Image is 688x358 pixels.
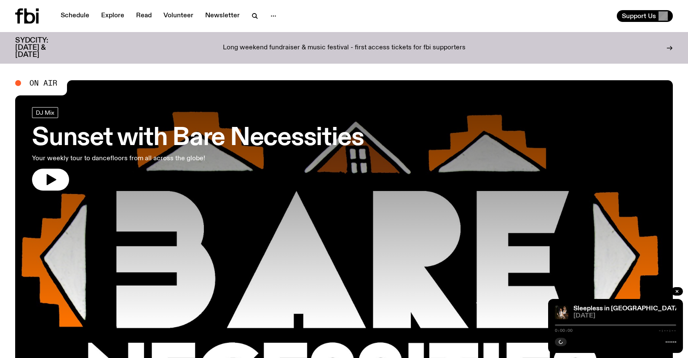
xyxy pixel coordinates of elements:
button: Support Us [617,10,673,22]
a: Volunteer [158,10,198,22]
a: DJ Mix [32,107,58,118]
a: Newsletter [200,10,245,22]
p: Your weekly tour to dancefloors from all across the globe! [32,153,248,164]
h3: Sunset with Bare Necessities [32,127,364,150]
a: Read [131,10,157,22]
a: Sleepless in [GEOGRAPHIC_DATA] [573,305,682,312]
span: 0:00:00 [555,328,573,333]
a: Sunset with Bare NecessitiesYour weekly tour to dancefloors from all across the globe! [32,107,364,191]
span: On Air [29,79,57,87]
span: DJ Mix [36,109,54,116]
a: Schedule [56,10,94,22]
span: -:--:-- [659,328,676,333]
span: [DATE] [573,313,676,319]
span: Support Us [622,12,656,20]
p: Long weekend fundraiser & music festival - first access tickets for fbi supporters [223,44,466,52]
img: Marcus Whale is on the left, bent to his knees and arching back with a gleeful look his face He i... [555,306,568,319]
h3: SYDCITY: [DATE] & [DATE] [15,37,69,59]
a: Explore [96,10,129,22]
